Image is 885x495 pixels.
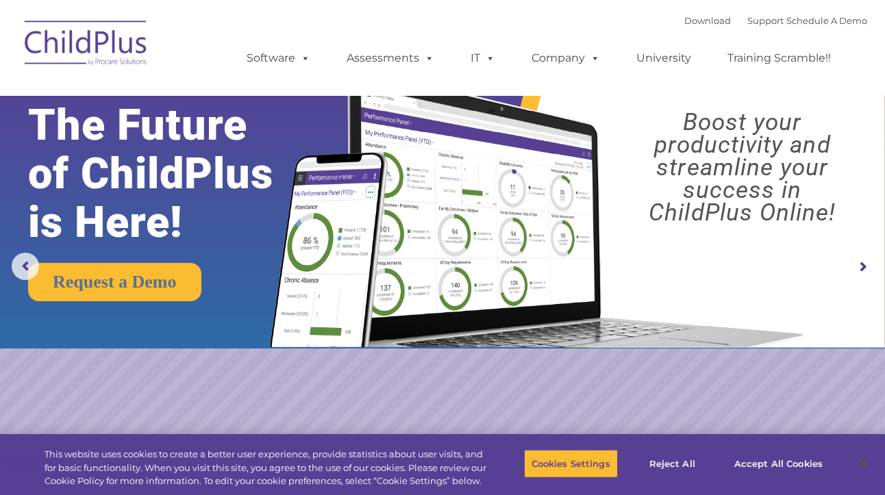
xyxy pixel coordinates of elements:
[524,449,618,478] button: Cookies Settings
[611,111,873,224] rs-layer: Boost your productivity and streamline your success in ChildPlus Online!
[28,101,311,246] rs-layer: The Future of ChildPlus is Here!
[18,11,155,79] img: ChildPlus by Procare Solutions
[233,45,324,72] a: Software
[45,448,487,488] div: This website uses cookies to create a better user experience, provide statistics about user visit...
[727,449,830,478] button: Accept All Cookies
[747,15,784,26] a: Support
[714,45,845,72] a: Training Scramble!!
[457,45,509,72] a: IT
[333,45,448,72] a: Assessments
[28,263,201,301] a: Request a Demo
[518,45,614,72] a: Company
[630,449,715,478] button: Reject All
[684,15,731,26] a: Download
[190,90,232,101] span: Last name
[684,15,867,26] font: |
[623,45,705,72] a: University
[190,147,249,157] span: Phone number
[848,448,878,479] button: Close
[786,15,867,26] a: Schedule A Demo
